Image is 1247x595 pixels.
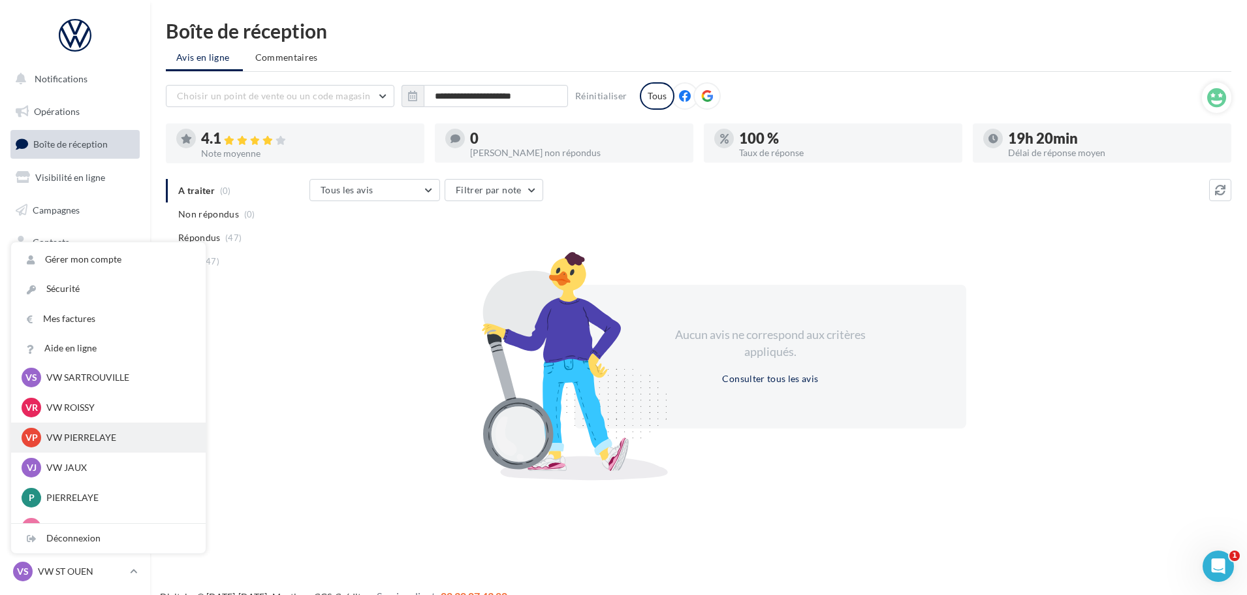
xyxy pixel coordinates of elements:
span: Boîte de réception [33,138,108,150]
a: Mes factures [11,304,206,334]
span: J [29,521,33,534]
a: VS VW ST OUEN [10,559,140,584]
button: Notifications [8,65,137,93]
div: Déconnexion [11,524,206,553]
a: PLV et print personnalisable [8,326,142,364]
a: Boîte de réception [8,130,142,158]
span: Visibilité en ligne [35,172,105,183]
span: Campagnes [33,204,80,215]
span: Tous les avis [321,184,373,195]
p: JAUX [46,521,190,534]
span: VS [25,371,37,384]
p: VW ROISSY [46,401,190,414]
p: VW JAUX [46,461,190,474]
a: Campagnes DataOnDemand [8,370,142,408]
div: Délai de réponse moyen [1008,148,1221,157]
div: Tous [640,82,674,110]
a: Campagnes [8,197,142,224]
span: VS [17,565,29,578]
span: Commentaires [255,51,318,64]
span: Opérations [34,106,80,117]
div: 19h 20min [1008,131,1221,146]
div: Taux de réponse [739,148,952,157]
span: Contacts [33,236,69,248]
a: Calendrier [8,294,142,321]
span: VR [25,401,38,414]
span: Notifications [35,73,87,84]
a: Médiathèque [8,261,142,289]
span: (0) [244,209,255,219]
button: Choisir un point de vente ou un code magasin [166,85,394,107]
button: Consulter tous les avis [717,371,823,387]
span: Répondus [178,231,221,244]
span: P [29,491,35,504]
a: Gérer mon compte [11,245,206,274]
a: Contacts [8,229,142,256]
iframe: Intercom live chat [1203,551,1234,582]
p: PIERRELAYE [46,491,190,504]
div: Aucun avis ne correspond aux critères appliqués. [658,327,883,360]
p: VW SARTROUVILLE [46,371,190,384]
div: Note moyenne [201,149,414,158]
button: Réinitialiser [570,88,633,104]
div: 0 [470,131,683,146]
span: (47) [203,256,219,266]
div: Boîte de réception [166,21,1231,40]
div: 100 % [739,131,952,146]
button: Tous les avis [309,179,440,201]
span: (47) [225,233,242,243]
a: Opérations [8,98,142,125]
span: VP [25,431,38,444]
p: VW PIERRELAYE [46,431,190,444]
span: Non répondus [178,208,239,221]
div: [PERSON_NAME] non répondus [470,148,683,157]
a: Aide en ligne [11,334,206,363]
span: Choisir un point de vente ou un code magasin [177,90,370,101]
span: VJ [27,461,37,474]
p: VW ST OUEN [38,565,125,578]
div: 4.1 [201,131,414,146]
button: Filtrer par note [445,179,543,201]
a: Visibilité en ligne [8,164,142,191]
span: 1 [1229,551,1240,561]
a: Sécurité [11,274,206,304]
